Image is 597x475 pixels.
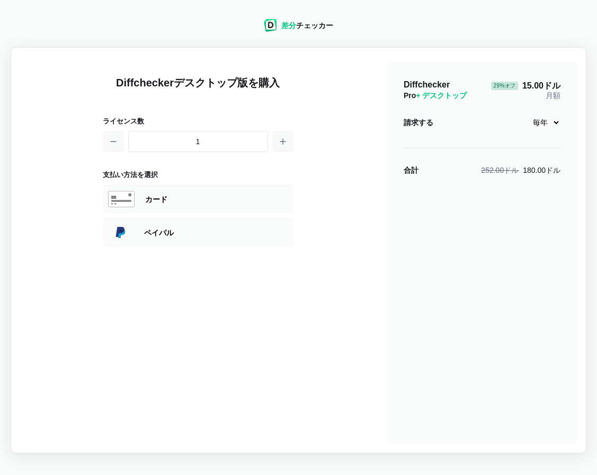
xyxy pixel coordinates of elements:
font: 180.00ドル [523,166,560,174]
div: カードで支払う [145,194,288,205]
font: %オフ [500,83,516,89]
font: ペイパル [144,228,174,237]
font: 252.00ドル [481,166,519,174]
font: ライセンス数 [103,117,144,125]
font: 支払い方法を選択 [103,171,158,179]
font: Diffchecker [404,80,450,89]
font: 15.00ドル [522,81,560,90]
img: Diffcheckerロゴ [264,19,277,32]
font: 差分 [281,21,296,30]
font: Diffcheckerデスクトップ版を購入 [116,77,280,89]
font: + デスクトップ [416,91,467,100]
font: 月額 [546,91,560,100]
font: 合計 [404,166,418,174]
font: カード [145,195,167,204]
div: PayPalで支払う [103,218,293,247]
font: Pro [404,91,416,100]
font: 29 [493,83,500,89]
font: チェッカー [296,21,333,30]
a: Diffcheckerロゴ差分チェッカー [264,25,333,33]
div: PayPalで支払う [144,227,288,238]
font: 請求する [404,118,433,127]
div: カードで支払う [103,184,293,214]
input: 1 [128,131,268,152]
